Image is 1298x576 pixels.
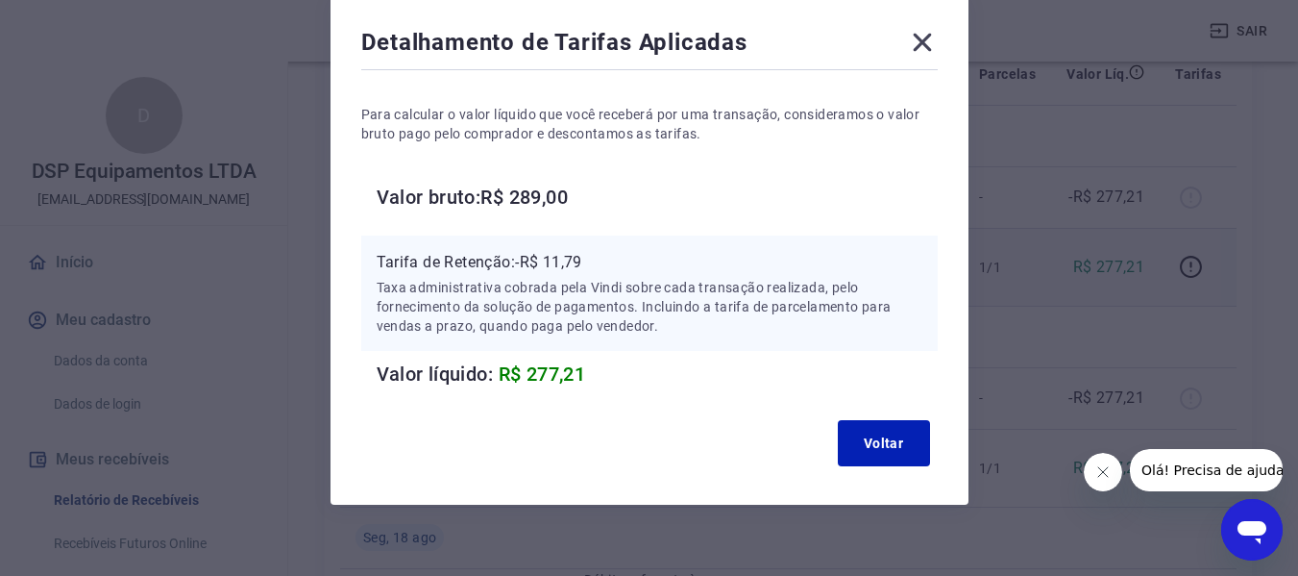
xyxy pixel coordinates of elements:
div: Detalhamento de Tarifas Aplicadas [361,27,938,65]
p: Para calcular o valor líquido que você receberá por uma transação, consideramos o valor bruto pag... [361,105,938,143]
iframe: Fechar mensagem [1084,453,1122,491]
span: Olá! Precisa de ajuda? [12,13,161,29]
button: Voltar [838,420,930,466]
h6: Valor líquido: [377,359,938,389]
span: R$ 277,21 [499,363,586,386]
iframe: Mensagem da empresa [1130,449,1283,491]
p: Tarifa de Retenção: -R$ 11,79 [377,251,922,274]
iframe: Botão para abrir a janela de mensagens [1221,499,1283,561]
p: Taxa administrativa cobrada pela Vindi sobre cada transação realizada, pelo fornecimento da soluç... [377,278,922,336]
h6: Valor bruto: R$ 289,00 [377,182,938,213]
